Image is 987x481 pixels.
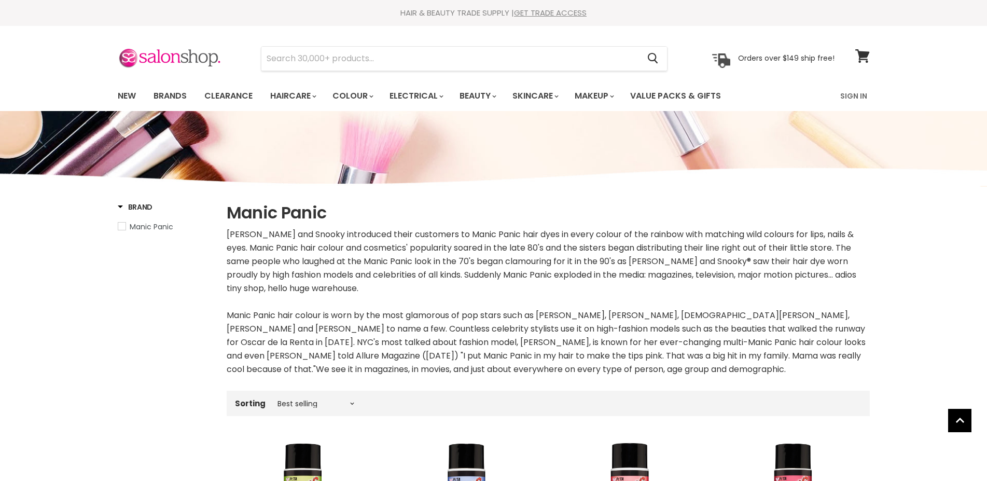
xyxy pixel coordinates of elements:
a: Skincare [505,85,565,107]
input: Search [261,47,640,71]
span: Manic Panic [130,222,173,232]
a: Haircare [262,85,323,107]
ul: Main menu [110,81,782,111]
label: Sorting [235,399,266,408]
a: Colour [325,85,380,107]
h1: Manic Panic [227,202,870,224]
a: Makeup [567,85,620,107]
a: Manic Panic [118,221,214,232]
nav: Main [105,81,883,111]
h3: Brand [118,202,153,212]
a: GET TRADE ACCESS [514,7,587,18]
a: Clearance [197,85,260,107]
a: Electrical [382,85,450,107]
div: [PERSON_NAME] and Snooky introduced their customers to Manic Panic hair dyes in every colour of t... [227,228,870,376]
button: Search [640,47,667,71]
p: Orders over $149 ship free! [738,53,835,63]
form: Product [261,46,668,71]
a: Beauty [452,85,503,107]
a: Brands [146,85,194,107]
a: New [110,85,144,107]
a: Value Packs & Gifts [622,85,729,107]
div: HAIR & BEAUTY TRADE SUPPLY | [105,8,883,18]
a: Sign In [834,85,873,107]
